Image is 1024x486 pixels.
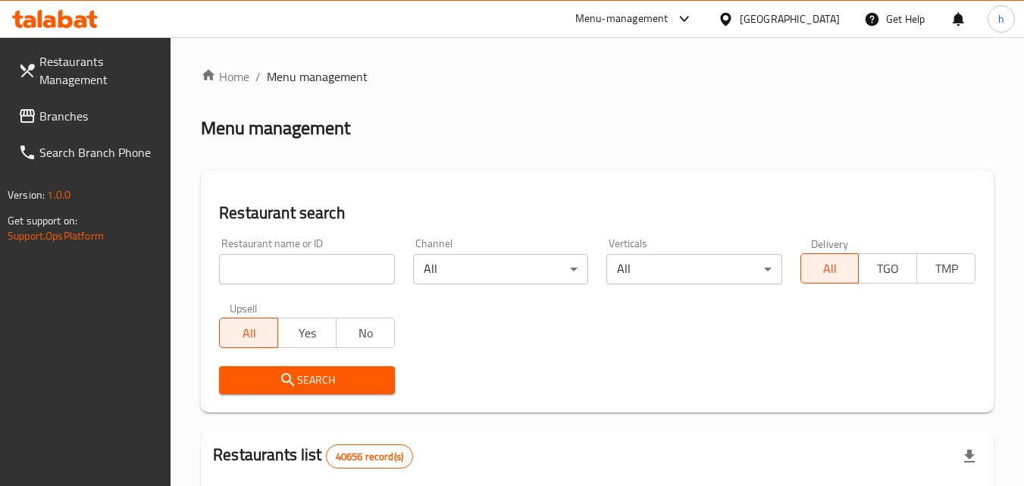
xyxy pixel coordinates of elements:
button: Search [219,366,394,394]
h2: Menu management [201,116,350,140]
div: All [606,254,781,284]
span: All [226,322,272,344]
span: TMP [923,258,969,280]
button: No [336,318,395,348]
span: 40656 record(s) [327,450,412,464]
a: Search Branch Phone [6,134,171,171]
span: Restaurants Management [39,52,159,89]
div: Total records count [326,444,413,469]
span: Branches [39,107,159,125]
div: Menu-management [575,10,669,28]
button: All [800,253,860,284]
span: h [998,11,1004,27]
span: Version: [8,185,45,205]
span: Menu management [267,67,368,86]
div: [GEOGRAPHIC_DATA] [740,11,840,27]
h2: Restaurants list [213,444,413,469]
span: Search Branch Phone [39,143,159,161]
button: All [219,318,278,348]
div: Export file [951,438,988,475]
li: / [255,67,261,86]
div: All [413,254,588,284]
span: No [343,322,389,344]
a: Support.OpsPlatform [8,226,104,246]
button: TGO [858,253,917,284]
label: Upsell [230,303,258,313]
a: Branches [6,98,171,134]
span: TGO [865,258,911,280]
span: Get support on: [8,211,77,230]
button: TMP [916,253,975,284]
nav: breadcrumb [201,67,994,86]
span: 1.0.0 [47,185,70,205]
label: Delivery [811,238,849,249]
a: Restaurants Management [6,43,171,98]
button: Yes [277,318,337,348]
h2: Restaurant search [219,202,975,224]
span: Yes [284,322,330,344]
span: All [807,258,853,280]
input: Search for restaurant name or ID.. [219,254,394,284]
a: Home [201,67,249,86]
span: Search [231,371,382,390]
